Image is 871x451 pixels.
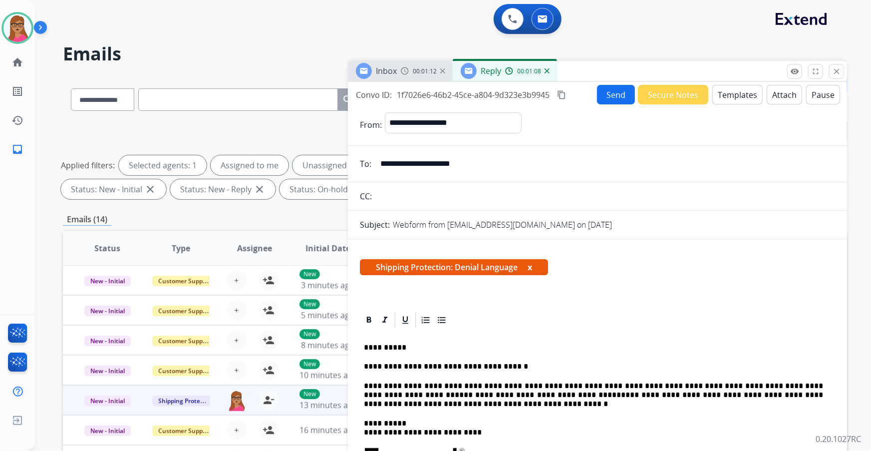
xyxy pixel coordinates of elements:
[211,155,289,175] div: Assigned to me
[301,340,354,351] span: 8 minutes ago
[816,433,861,445] p: 0.20.1027RC
[144,183,156,195] mat-icon: close
[397,89,550,100] span: 1f7026e6-46b2-45ce-a804-9d323e3b9945
[301,310,354,321] span: 5 minutes ago
[152,336,217,346] span: Customer Support
[152,306,217,316] span: Customer Support
[119,155,207,175] div: Selected agents: 1
[418,313,433,328] div: Ordered List
[263,364,275,376] mat-icon: person_add
[63,213,111,226] p: Emails (14)
[481,65,501,76] span: Reply
[234,334,239,346] span: +
[152,426,217,436] span: Customer Support
[811,67,820,76] mat-icon: fullscreen
[638,85,708,104] button: Secure Notes
[227,300,247,320] button: +
[170,179,276,199] div: Status: New - Reply
[305,242,350,254] span: Initial Date
[84,276,131,286] span: New - Initial
[11,143,23,155] mat-icon: inbox
[11,114,23,126] mat-icon: history
[263,304,275,316] mat-icon: person_add
[84,336,131,346] span: New - Initial
[360,190,372,202] p: CC:
[360,259,548,275] span: Shipping Protection: Denial Language
[342,94,354,106] mat-icon: search
[299,425,357,436] span: 16 minutes ago
[398,313,413,328] div: Underline
[227,390,247,411] img: agent-avatar
[227,270,247,290] button: +
[301,280,354,291] span: 3 minutes ago
[254,183,266,195] mat-icon: close
[806,85,840,104] button: Pause
[263,334,275,346] mat-icon: person_add
[393,219,612,231] p: Webform from [EMAIL_ADDRESS][DOMAIN_NAME] on [DATE]
[84,426,131,436] span: New - Initial
[299,389,320,399] p: New
[413,67,437,75] span: 00:01:12
[292,155,357,175] div: Unassigned
[517,67,541,75] span: 00:01:08
[61,179,166,199] div: Status: New - Initial
[299,269,320,279] p: New
[361,313,376,328] div: Bold
[360,158,371,170] p: To:
[434,313,449,328] div: Bullet List
[94,242,120,254] span: Status
[557,90,566,99] mat-icon: content_copy
[152,366,217,376] span: Customer Support
[237,242,272,254] span: Assignee
[299,329,320,339] p: New
[84,306,131,316] span: New - Initial
[234,364,239,376] span: +
[360,219,390,231] p: Subject:
[63,44,847,64] h2: Emails
[84,396,131,406] span: New - Initial
[234,424,239,436] span: +
[299,400,357,411] span: 13 minutes ago
[356,89,392,101] p: Convo ID:
[263,274,275,286] mat-icon: person_add
[61,159,115,171] p: Applied filters:
[280,179,409,199] div: Status: On-hold – Internal
[11,85,23,97] mat-icon: list_alt
[299,359,320,369] p: New
[234,304,239,316] span: +
[360,119,382,131] p: From:
[528,261,532,273] button: x
[11,56,23,68] mat-icon: home
[299,370,357,381] span: 10 minutes ago
[227,330,247,350] button: +
[299,299,320,309] p: New
[234,274,239,286] span: +
[263,394,275,406] mat-icon: person_remove
[263,424,275,436] mat-icon: person_add
[832,67,841,76] mat-icon: close
[152,276,217,286] span: Customer Support
[227,360,247,380] button: +
[227,420,247,440] button: +
[597,85,635,104] button: Send
[3,14,31,42] img: avatar
[172,242,190,254] span: Type
[790,67,799,76] mat-icon: remove_red_eye
[767,85,802,104] button: Attach
[712,85,763,104] button: Templates
[376,65,397,76] span: Inbox
[84,366,131,376] span: New - Initial
[377,313,392,328] div: Italic
[152,396,221,406] span: Shipping Protection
